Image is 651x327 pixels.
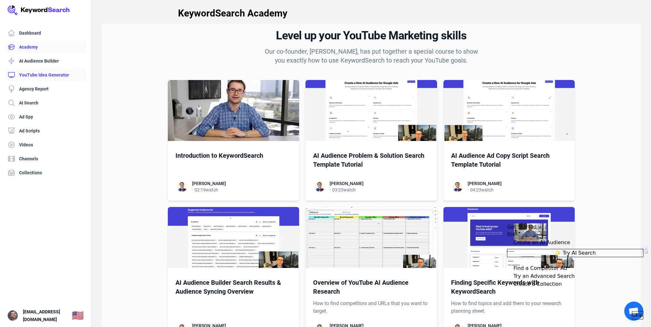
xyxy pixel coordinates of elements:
[468,187,469,193] span: ·
[72,310,84,321] div: 🇺🇸
[513,264,567,272] div: Find a Competitor Ad
[507,223,643,231] div: Drag to move checklist
[175,278,291,296] a: AI Audience Builder Search Results & Audience Syncing Overview
[513,272,575,280] div: Try an Advanced Search
[468,181,502,186] a: [PERSON_NAME]
[507,264,643,272] button: Expand Checklist
[451,278,567,296] p: Finding Specific Keywords with KeywordSearch
[5,97,86,109] a: AI Search
[5,124,86,137] a: Ad Scripts
[5,83,86,95] a: Agency Report
[507,223,643,319] div: Get Started
[5,27,86,39] a: Dashboard
[192,181,226,186] a: [PERSON_NAME]
[507,239,643,246] button: Collapse Checklist
[330,181,364,186] a: [PERSON_NAME]
[507,272,643,280] button: Expand Checklist
[5,110,86,123] a: Ad Spy
[168,29,575,42] h2: Level up your YouTube Marketing skills
[632,311,643,319] span: Skip
[470,187,494,193] span: 04:23 watch
[451,278,567,315] a: Finding Specific Keywords with KeywordSearchHow to find topics and add them to your research plan...
[5,152,86,165] a: Channels
[313,151,429,169] a: AI Audience Problem & Solution Search Template Tutorial
[192,187,193,193] span: ·
[330,187,331,193] span: ·
[451,151,567,169] a: AI Audience Ad Copy Script Search Template Tutorial
[507,280,643,288] button: Expand Checklist
[313,278,429,315] a: Overview of YouTube AI Audience ResearchHow to find competitors and URLs that you want to target.
[23,308,67,323] span: [EMAIL_ADDRESS][DOMAIN_NAME]
[313,300,429,315] p: How to find competitors and URLs that you want to target.
[8,310,18,321] button: Open user button
[507,223,643,238] button: Collapse Checklist
[507,223,537,231] div: Get Started
[264,47,478,65] p: Our co-founder, [PERSON_NAME], has put together a special course to show you exactly how to use K...
[8,5,70,15] img: Your Company
[5,55,86,67] a: AI Audience Builder
[451,300,567,315] p: How to find topics and add them to your research planning sheet.
[555,249,596,257] span: ✨ Try AI Search
[195,187,218,193] span: 02:19 watch
[5,166,86,179] a: Collections
[5,138,86,151] a: Videos
[313,278,429,296] p: Overview of YouTube AI Audience Research
[513,239,570,246] div: Create an AI Audience
[507,249,643,257] button: ✨ Try AI Search
[513,280,562,288] div: Create a Collection
[175,151,291,160] a: Introduction to KeywordSearch
[72,309,84,322] button: 🇺🇸
[632,311,643,319] button: Skip
[332,187,356,193] span: 03:23 watch
[5,69,86,81] a: YouTube Idea Generator
[178,8,287,19] h1: KeywordSearch Academy
[5,41,86,53] a: Academy
[507,231,515,238] div: 0/4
